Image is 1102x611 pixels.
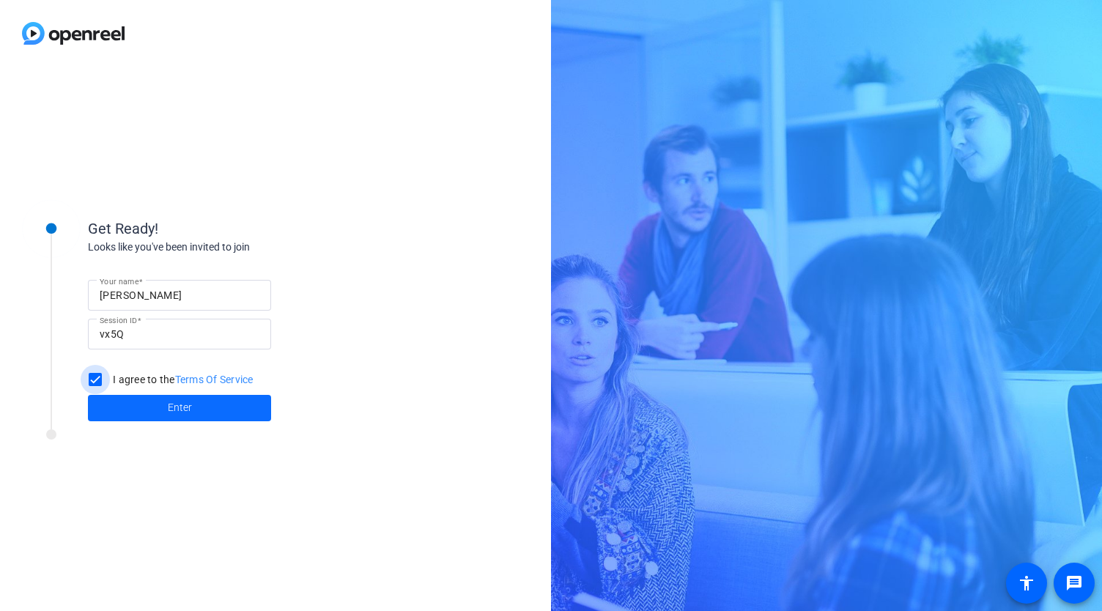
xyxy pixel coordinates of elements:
mat-icon: accessibility [1018,574,1035,592]
div: Looks like you've been invited to join [88,240,381,255]
mat-label: Your name [100,277,138,286]
mat-label: Session ID [100,316,137,325]
a: Terms Of Service [175,374,254,385]
mat-icon: message [1065,574,1083,592]
div: Get Ready! [88,218,381,240]
span: Enter [168,400,192,415]
label: I agree to the [110,372,254,387]
button: Enter [88,395,271,421]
